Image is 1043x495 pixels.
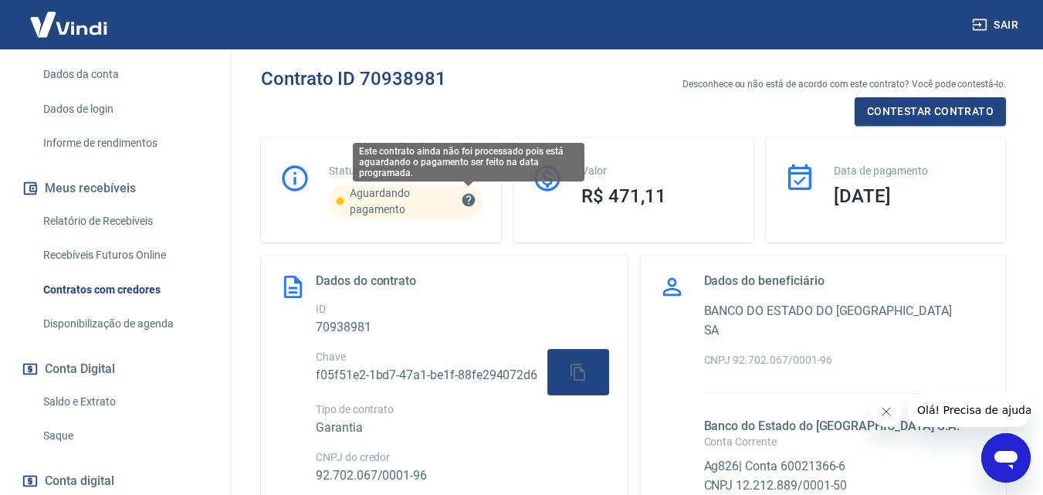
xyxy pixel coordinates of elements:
a: Recebíveis Futuros Online [37,239,212,271]
svg: Copiar chave [569,363,588,381]
p: Data de pagamento [834,163,987,179]
p: Tipo de contrato [316,402,609,418]
p: Chave [316,349,537,365]
iframe: Mensagem da empresa [908,393,1031,427]
span: Conta digital [45,470,114,492]
h5: Dados do contrato [316,273,416,289]
h6: Garantia [316,418,609,437]
h6: f05f51e2-1bd7-47a1-be1f-88fe294072d6 [316,365,537,385]
p: CNPJ do credor [316,449,609,466]
p: Conta Corrente [704,434,970,450]
a: Dados da conta [37,59,212,90]
div: Este contrato ainda não foi processado pois está aguardando o pagamento ser feito na data program... [353,143,584,181]
p: Desconhece ou não está de acordo com este contrato? Você pode contestá-lo. [682,77,1006,91]
span: Ag 826 | Conta 60021366-6 [704,459,846,473]
span: 92.702.067/0001-96 [316,468,427,483]
h5: Banco do Estado do [GEOGRAPHIC_DATA] S.A. [704,419,970,434]
a: Contratos com credores [37,274,212,306]
h3: Contrato ID 70938981 [261,68,446,90]
svg: Este contrato ainda não foi processado pois está aguardando o pagamento ser feito na data program... [461,192,476,208]
h3: R$ 471,11 [581,185,735,207]
button: Sair [969,11,1024,39]
button: Meus recebíveis [19,171,212,205]
button: Copiar chave [560,354,597,391]
a: Informe de rendimentos [37,127,212,159]
span: CNPJ 12.212.889/0001-50 [704,478,848,493]
span: Aguardando pagamento [350,187,410,215]
a: Disponibilização de agenda [37,308,212,340]
a: Saque [37,420,212,452]
h5: Dados do beneficiário [704,273,825,289]
iframe: Fechar mensagem [871,396,902,427]
h6: 70938981 [316,317,609,337]
p: Status [329,163,483,179]
h3: [DATE] [834,185,987,207]
button: Copiar chave [547,349,609,395]
p: ID [316,301,609,317]
a: Relatório de Recebíveis [37,205,212,237]
span: BANCO DO ESTADO DO [GEOGRAPHIC_DATA] SA [704,303,952,337]
img: Vindi [19,1,119,48]
iframe: Botão para abrir a janela de mensagens [981,433,1031,483]
button: Contestar contrato [855,97,1006,126]
a: Dados de login [37,93,212,125]
button: Conta Digital [19,352,212,386]
span: Olá! Precisa de ajuda? [9,11,130,23]
p: Valor [581,163,735,179]
a: Saldo e Extrato [37,386,212,418]
p: CNPJ 92.702.067/0001-96 [704,352,970,368]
